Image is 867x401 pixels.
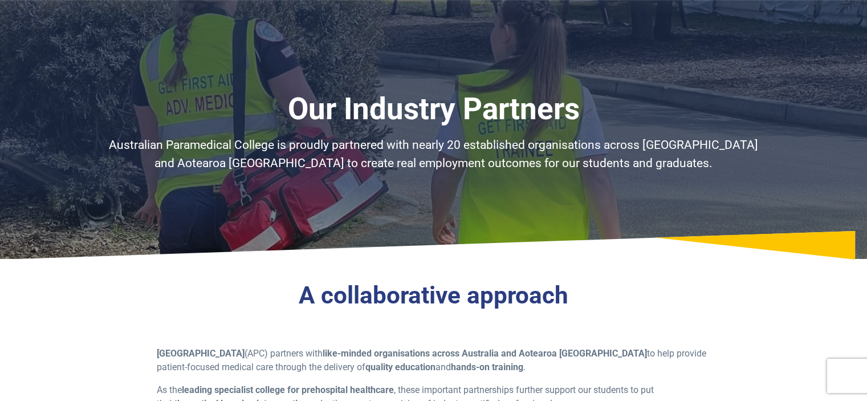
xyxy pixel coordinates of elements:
[365,362,435,372] strong: quality education
[100,136,767,172] p: Australian Paramedical College is proudly partnered with nearly 20 established organisations acro...
[182,384,394,395] strong: leading specialist college for prehospital healthcare
[100,91,767,127] h1: Our Industry Partners
[100,281,767,310] h3: A collaborative approach
[157,348,245,359] strong: [GEOGRAPHIC_DATA]
[323,348,459,359] strong: like-minded organisations across
[157,347,710,374] p: (APC) partners with to help provide patient-focused medical care through the delivery of and .
[451,362,523,372] strong: hands-on training
[462,348,647,359] strong: Australia and Aotearoa [GEOGRAPHIC_DATA]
